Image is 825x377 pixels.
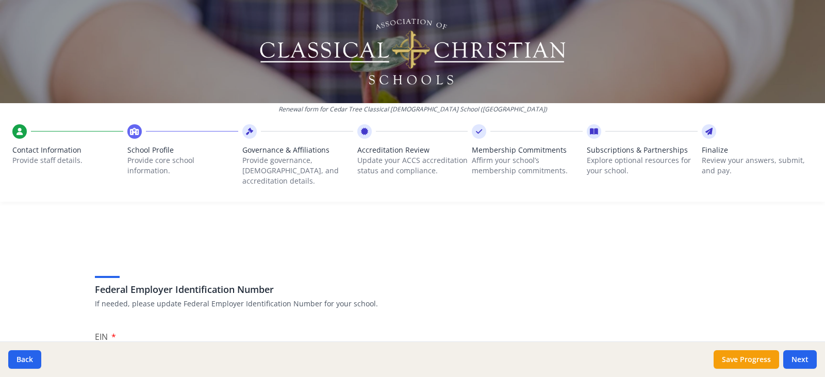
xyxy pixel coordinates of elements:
span: Governance & Affiliations [242,145,353,155]
button: Next [783,350,817,369]
span: Contact Information [12,145,123,155]
span: Subscriptions & Partnerships [587,145,698,155]
span: Finalize [702,145,813,155]
span: Membership Commitments [472,145,583,155]
p: If needed, please update Federal Employer Identification Number for your school. [95,299,730,309]
span: Accreditation Review [357,145,468,155]
p: Provide governance, [DEMOGRAPHIC_DATA], and accreditation details. [242,155,353,186]
p: Affirm your school’s membership commitments. [472,155,583,176]
button: Save Progress [714,350,779,369]
button: Back [8,350,41,369]
p: Explore optional resources for your school. [587,155,698,176]
img: Logo [258,15,567,88]
p: Provide staff details. [12,155,123,166]
span: EIN [95,331,108,342]
h3: Federal Employer Identification Number [95,282,730,297]
p: Review your answers, submit, and pay. [702,155,813,176]
span: School Profile [127,145,238,155]
p: Provide core school information. [127,155,238,176]
p: Update your ACCS accreditation status and compliance. [357,155,468,176]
